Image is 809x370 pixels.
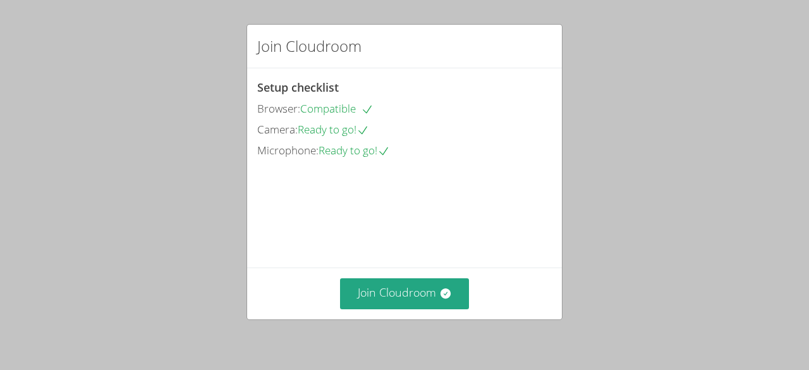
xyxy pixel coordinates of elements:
[257,35,362,58] h2: Join Cloudroom
[257,80,339,95] span: Setup checklist
[319,143,390,157] span: Ready to go!
[257,122,298,137] span: Camera:
[300,101,374,116] span: Compatible
[257,101,300,116] span: Browser:
[257,143,319,157] span: Microphone:
[298,122,369,137] span: Ready to go!
[340,278,470,309] button: Join Cloudroom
